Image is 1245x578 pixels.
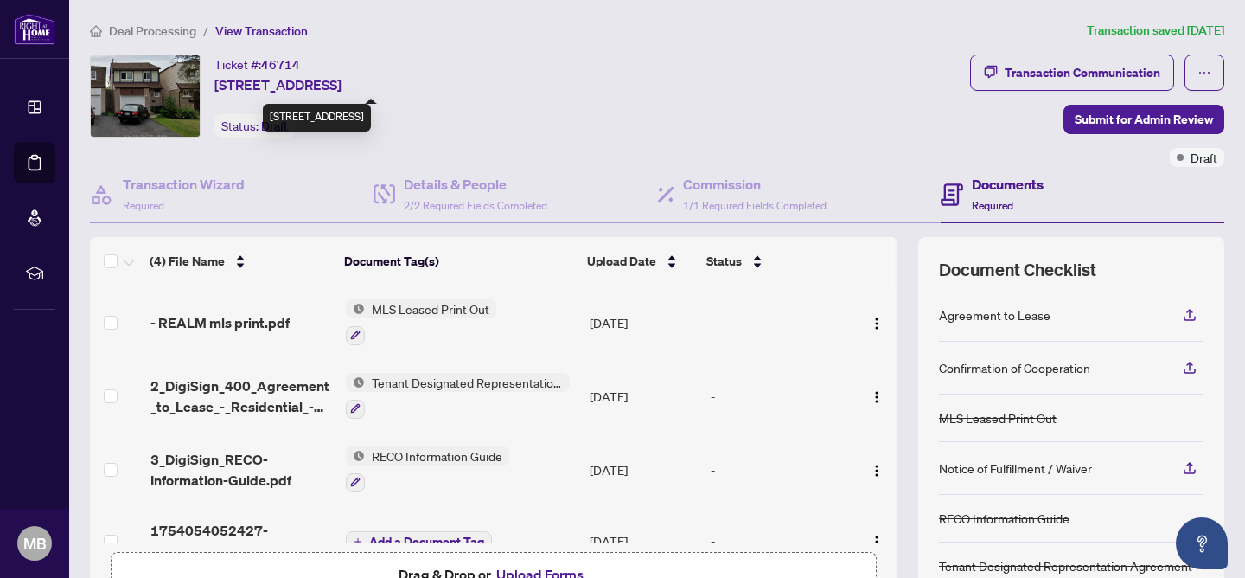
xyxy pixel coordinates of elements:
li: / [203,21,208,41]
div: Tenant Designated Representation Agreement [939,556,1192,575]
div: - [711,387,848,406]
span: Draft [1191,148,1217,167]
span: plus [354,537,362,546]
span: Required [972,199,1013,212]
button: Logo [863,309,891,337]
span: Required [123,199,164,212]
span: Deal Processing [109,23,196,39]
span: Upload Date [587,252,656,271]
th: (4) File Name [143,237,337,286]
button: Transaction Communication [970,55,1174,91]
div: [STREET_ADDRESS] [263,104,371,132]
img: IMG-E12122893_1.jpg [91,55,200,137]
span: - REALM mls print.pdf [150,312,290,333]
div: Agreement to Lease [939,305,1050,324]
div: Transaction Communication [1005,59,1160,87]
img: Logo [870,464,884,478]
h4: Documents [972,174,1044,195]
span: Add a Document Tag [369,536,484,548]
span: 2/2 Required Fields Completed [404,199,547,212]
span: 1/1 Required Fields Completed [683,199,827,212]
span: MLS Leased Print Out [365,299,496,318]
th: Status [699,237,850,286]
th: Upload Date [580,237,700,286]
div: MLS Leased Print Out [939,408,1057,427]
span: ellipsis [1197,66,1211,80]
img: Status Icon [346,373,365,392]
span: (4) File Name [150,252,225,271]
img: Logo [870,535,884,549]
article: Transaction saved [DATE] [1087,21,1224,41]
div: - [711,460,848,479]
button: Open asap [1176,517,1228,569]
img: Logo [870,317,884,331]
button: Status IconMLS Leased Print Out [346,299,496,345]
td: [DATE] [583,286,704,359]
div: - [711,531,848,550]
span: 3_DigiSign_RECO-Information-Guide.pdf [150,449,332,491]
div: RECO Information Guide [939,509,1069,528]
span: RECO Information Guide [365,446,509,466]
span: View Transaction [215,23,308,39]
h4: Transaction Wizard [123,174,245,195]
span: home [90,25,102,37]
button: Add a Document Tag [346,531,492,552]
div: Confirmation of Cooperation [939,358,1090,377]
td: [DATE] [583,433,704,506]
td: [DATE] [583,359,704,433]
span: Status [706,252,742,271]
span: 1754054052427-BankDraftandofficialreceipt.pdf [150,520,332,562]
button: Logo [863,527,891,555]
span: 2_DigiSign_400_Agreement_to_Lease_-_Residential_-_PropTx-[PERSON_NAME].pdf [150,376,332,417]
span: 46714 [261,57,300,73]
img: logo [14,13,55,45]
span: MB [23,531,47,556]
td: [DATE] [583,506,704,575]
img: Logo [870,390,884,404]
span: Document Checklist [939,258,1096,282]
img: Status Icon [346,446,365,466]
button: Submit for Admin Review [1063,105,1224,134]
button: Add a Document Tag [346,530,492,553]
div: - [711,313,848,332]
div: Notice of Fulfillment / Waiver [939,459,1092,478]
th: Document Tag(s) [337,237,580,286]
h4: Commission [683,174,827,195]
img: Status Icon [346,299,365,318]
span: [STREET_ADDRESS] [214,74,342,95]
button: Status IconRECO Information Guide [346,446,509,492]
div: Status: [214,114,295,138]
span: Tenant Designated Representation Agreement [365,373,570,392]
span: Draft [261,119,288,134]
div: Ticket #: [214,55,300,74]
button: Logo [863,456,891,484]
button: Logo [863,382,891,410]
span: Submit for Admin Review [1075,106,1213,133]
button: Status IconTenant Designated Representation Agreement [346,373,570,419]
h4: Details & People [404,174,547,195]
